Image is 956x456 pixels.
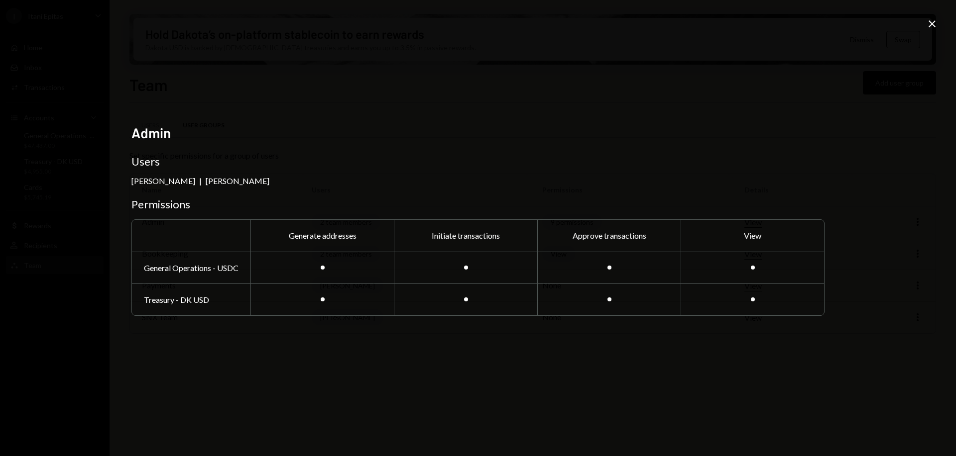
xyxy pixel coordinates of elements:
div: Approve transactions [537,220,681,252]
div: [PERSON_NAME] [131,176,195,185]
div: [PERSON_NAME] [206,176,269,185]
h2: Admin [131,123,825,143]
div: View [681,220,824,252]
h3: Users [131,155,825,169]
h3: Permissions [131,197,825,211]
div: Treasury - DK USD [132,283,250,315]
div: Initiate transactions [394,220,537,252]
div: | [199,176,202,185]
div: General Operations - USDC [132,252,250,283]
div: Generate addresses [250,220,394,252]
